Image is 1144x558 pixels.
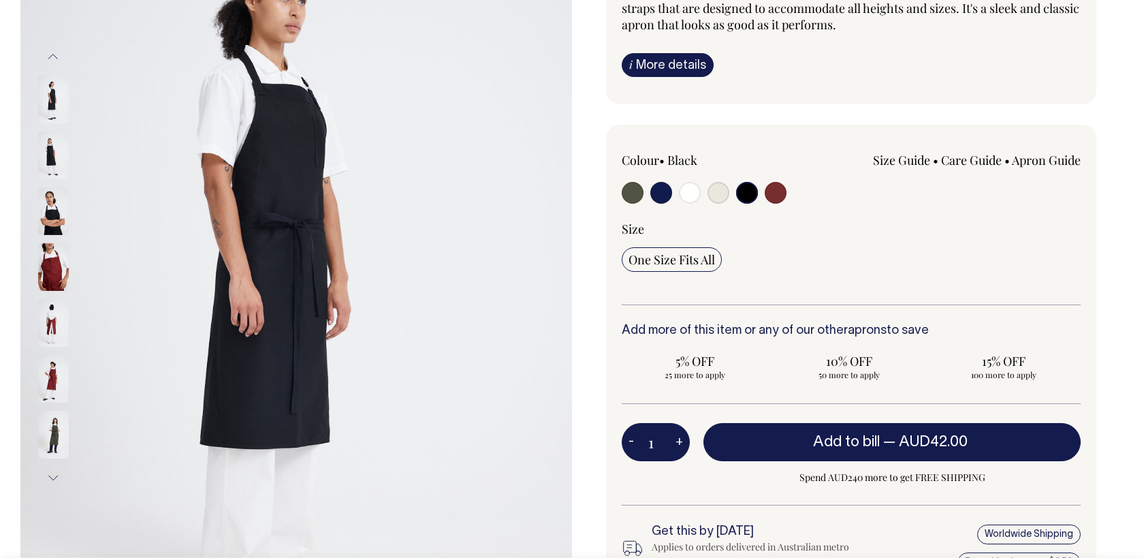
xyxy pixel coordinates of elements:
[38,131,69,179] img: black
[622,221,1081,237] div: Size
[667,152,697,168] label: Black
[38,299,69,347] img: burgundy
[937,353,1070,369] span: 15% OFF
[629,251,715,268] span: One Size Fits All
[659,152,665,168] span: •
[622,53,714,77] a: iMore details
[622,247,722,272] input: One Size Fits All
[1012,152,1081,168] a: Apron Guide
[899,435,968,449] span: AUD42.00
[38,411,69,459] img: olive
[38,355,69,403] img: Birdy Apron
[783,369,916,380] span: 50 more to apply
[38,187,69,235] img: black
[776,349,923,384] input: 10% OFF 50 more to apply
[629,57,633,72] span: i
[629,353,761,369] span: 5% OFF
[813,435,880,449] span: Add to bill
[873,152,930,168] a: Size Guide
[43,463,63,493] button: Next
[622,324,1081,338] h6: Add more of this item or any of our other to save
[622,429,641,456] button: -
[883,435,971,449] span: —
[941,152,1002,168] a: Care Guide
[622,349,768,384] input: 5% OFF 25 more to apply
[629,369,761,380] span: 25 more to apply
[652,525,872,539] h6: Get this by [DATE]
[43,42,63,72] button: Previous
[783,353,916,369] span: 10% OFF
[38,243,69,291] img: burgundy
[669,429,690,456] button: +
[933,152,938,168] span: •
[930,349,1077,384] input: 15% OFF 100 more to apply
[848,325,887,337] a: aprons
[622,152,806,168] div: Colour
[703,469,1081,486] span: Spend AUD240 more to get FREE SHIPPING
[937,369,1070,380] span: 100 more to apply
[38,76,69,123] img: black
[1004,152,1010,168] span: •
[703,423,1081,461] button: Add to bill —AUD42.00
